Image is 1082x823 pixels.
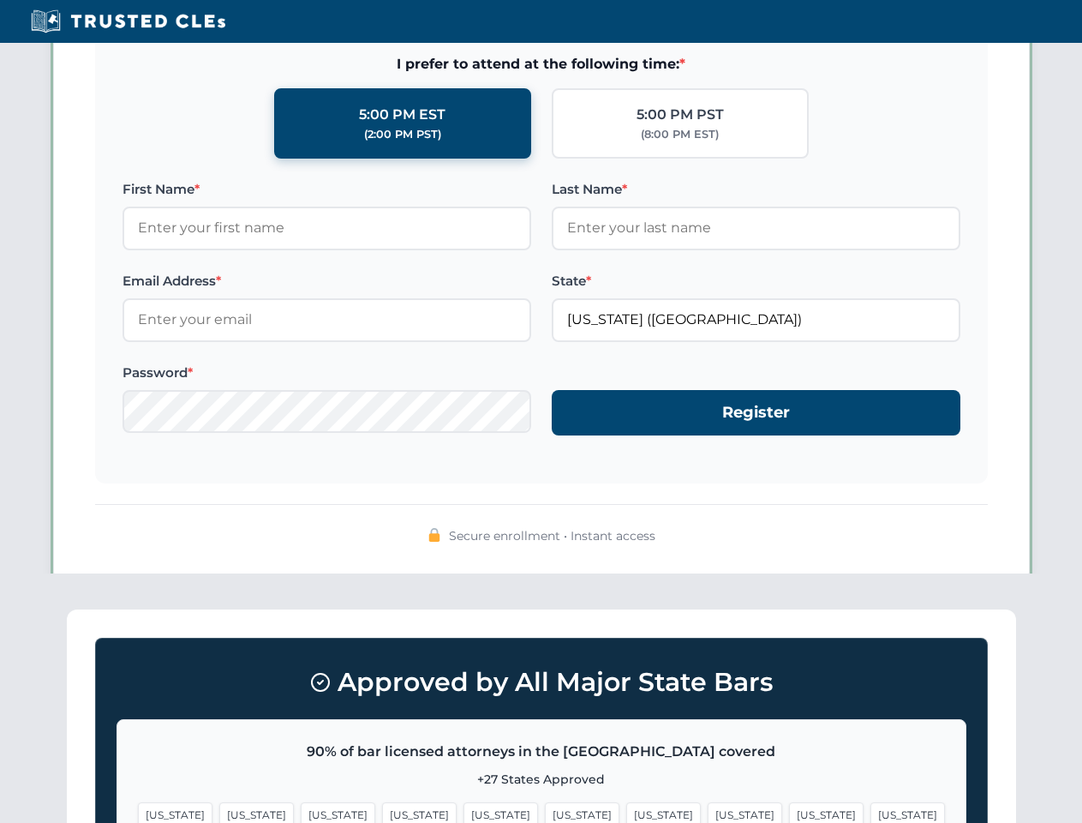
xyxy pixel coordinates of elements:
[359,104,445,126] div: 5:00 PM EST
[641,126,719,143] div: (8:00 PM EST)
[552,179,960,200] label: Last Name
[552,207,960,249] input: Enter your last name
[552,390,960,436] button: Register
[123,363,531,383] label: Password
[123,271,531,291] label: Email Address
[637,104,724,126] div: 5:00 PM PST
[138,741,945,763] p: 90% of bar licensed attorneys in the [GEOGRAPHIC_DATA] covered
[123,53,960,75] span: I prefer to attend at the following time:
[123,298,531,341] input: Enter your email
[138,770,945,789] p: +27 States Approved
[552,271,960,291] label: State
[123,179,531,200] label: First Name
[449,526,655,545] span: Secure enrollment • Instant access
[364,126,441,143] div: (2:00 PM PST)
[117,659,966,706] h3: Approved by All Major State Bars
[26,9,230,34] img: Trusted CLEs
[552,298,960,341] input: Florida (FL)
[123,207,531,249] input: Enter your first name
[427,528,441,542] img: 🔒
